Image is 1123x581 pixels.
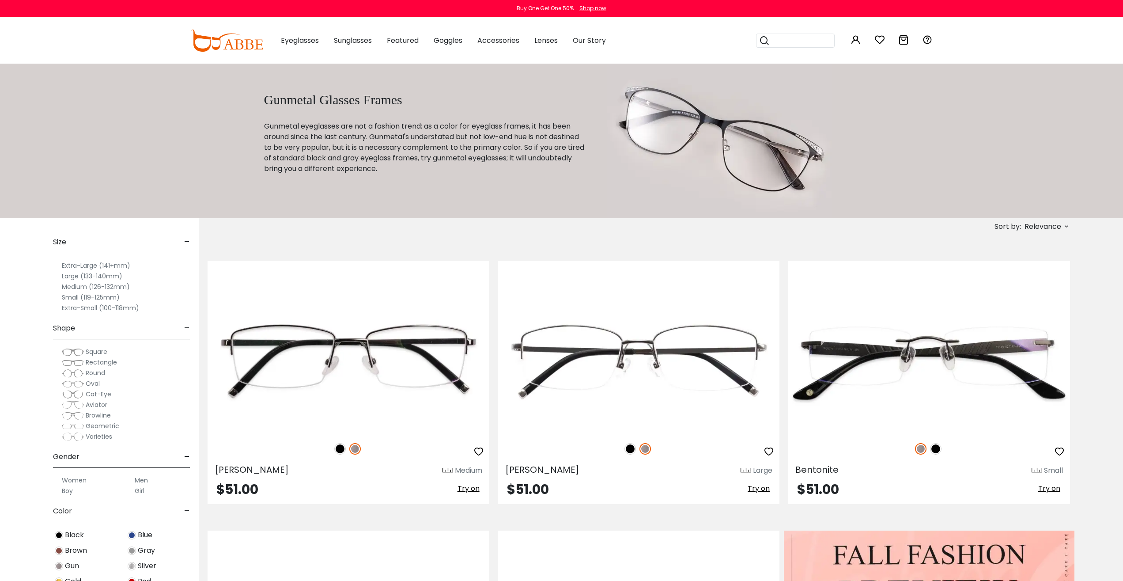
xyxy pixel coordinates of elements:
button: Try on [745,483,772,494]
label: Boy [62,486,73,496]
label: Women [62,475,87,486]
span: Gray [138,545,155,556]
span: Varieties [86,432,112,441]
img: Brown [55,547,63,555]
img: gunmetal glasses frames [607,64,832,218]
label: Medium (126-132mm) [62,281,130,292]
span: Goggles [434,35,462,46]
span: Oval [86,379,100,388]
span: - [184,446,190,467]
img: Silver [128,562,136,570]
label: Men [135,475,148,486]
div: Large [753,465,772,476]
span: Gender [53,446,79,467]
label: Extra-Small (100-118mm) [62,303,139,313]
span: Shape [53,318,75,339]
span: Try on [748,483,770,494]
span: Try on [458,483,480,494]
img: Gun Bentonite - Titanium ,Adjust Nose Pads [788,293,1070,434]
div: Buy One Get One 50% [517,4,574,12]
p: Gunmetal eyeglasses are not a fashion trend; as a color for eyeglass frames, it has been around s... [264,121,586,174]
a: Shop now [575,4,606,12]
span: Eyeglasses [281,35,319,46]
label: Extra-Large (141+mm) [62,260,130,271]
img: Black [334,443,346,455]
img: Gun Liam - Titanium ,Adjust Nose Pads [208,293,489,434]
span: Round [86,368,105,377]
img: Gun Noah - Titanium ,Adjust Nose Pads [498,293,780,434]
span: - [184,501,190,522]
div: Small [1044,465,1063,476]
img: Rectangle.png [62,358,84,367]
span: Aviator [86,400,107,409]
span: $51.00 [797,480,839,499]
img: Browline.png [62,411,84,420]
img: Gun [349,443,361,455]
div: Shop now [579,4,606,12]
img: Gun [915,443,926,455]
span: Relevance [1025,219,1061,235]
img: Cat-Eye.png [62,390,84,399]
span: Accessories [477,35,519,46]
span: Bentonite [795,463,839,476]
span: $51.00 [507,480,549,499]
span: $51.00 [216,480,258,499]
img: Black [930,443,942,455]
img: size ruler [442,467,453,474]
img: Geometric.png [62,422,84,431]
span: Try on [1038,483,1060,494]
label: Large (133-140mm) [62,271,122,281]
span: - [184,318,190,339]
img: size ruler [741,467,751,474]
span: Gun [65,561,79,571]
img: Oval.png [62,380,84,388]
span: Square [86,347,107,356]
span: Sort by: [994,221,1021,232]
span: Brown [65,545,87,556]
button: Try on [1036,483,1063,494]
span: Featured [387,35,419,46]
img: Black [55,531,63,539]
span: Lenses [534,35,558,46]
span: Cat-Eye [86,390,111,399]
div: Medium [455,465,482,476]
button: Try on [455,483,482,494]
span: [PERSON_NAME] [215,463,289,476]
span: Blue [138,530,152,540]
img: Square.png [62,348,84,357]
img: Gun [639,443,651,455]
span: Rectangle [86,358,117,367]
img: Black [624,443,636,455]
h1: Gunmetal Glasses Frames [264,92,586,108]
img: abbeglasses.com [191,30,263,52]
span: Our Story [573,35,606,46]
img: Gun [55,562,63,570]
img: Gray [128,547,136,555]
span: Black [65,530,84,540]
img: Round.png [62,369,84,378]
img: Varieties.png [62,432,84,441]
span: Sunglasses [334,35,372,46]
span: Geometric [86,422,119,430]
span: Size [53,232,66,253]
span: - [184,232,190,253]
label: Girl [135,486,144,496]
img: Blue [128,531,136,539]
span: Color [53,501,72,522]
span: [PERSON_NAME] [505,463,579,476]
span: Silver [138,561,156,571]
img: Aviator.png [62,401,84,410]
label: Small (119-125mm) [62,292,120,303]
img: size ruler [1032,467,1042,474]
span: Browline [86,411,111,420]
